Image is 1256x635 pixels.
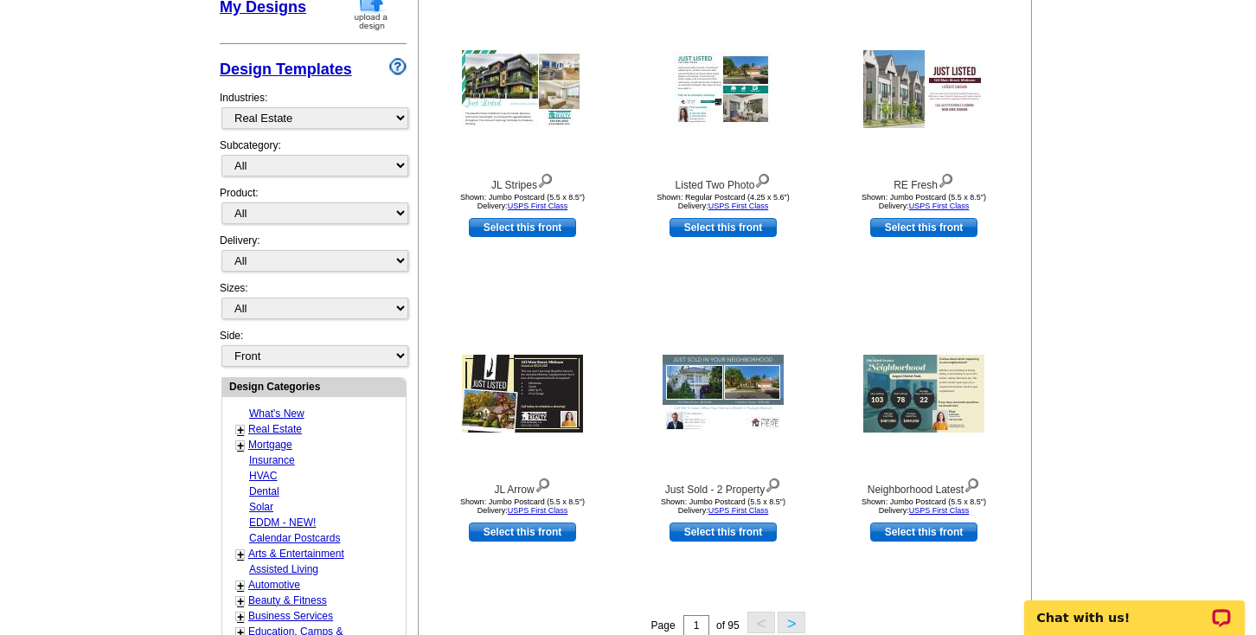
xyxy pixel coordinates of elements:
div: Product: [220,185,407,233]
div: Industries: [220,81,407,138]
button: < [747,612,775,633]
button: > [778,612,805,633]
div: Neighborhood Latest [829,474,1019,497]
a: USPS First Class [708,506,769,515]
img: Neighborhood Latest [863,355,984,433]
a: HVAC [249,470,277,482]
img: view design details [535,474,551,493]
a: Insurance [249,454,295,466]
a: + [237,610,244,624]
div: Shown: Jumbo Postcard (5.5 x 8.5") Delivery: [427,193,618,210]
a: Dental [249,485,279,497]
a: + [237,579,244,593]
iframe: LiveChat chat widget [1013,580,1256,635]
a: Business Services [248,610,333,622]
div: Design Categories [222,378,406,394]
div: RE Fresh [829,170,1019,193]
div: JL Stripes [427,170,618,193]
span: of 95 [716,619,740,632]
a: + [237,439,244,452]
img: Listed Two Photo [674,52,772,126]
a: Solar [249,501,273,513]
img: JL Stripes [462,50,583,128]
a: USPS First Class [909,506,970,515]
a: Arts & Entertainment [248,548,344,560]
a: USPS First Class [508,202,568,210]
span: Page [651,619,676,632]
img: JL Arrow [462,355,583,433]
a: + [237,594,244,608]
a: Mortgage [248,439,292,451]
a: Calendar Postcards [249,532,340,544]
a: Design Templates [220,61,352,78]
a: USPS First Class [508,506,568,515]
div: JL Arrow [427,474,618,497]
img: RE Fresh [863,50,984,128]
a: + [237,423,244,437]
div: Shown: Jumbo Postcard (5.5 x 8.5") Delivery: [829,193,1019,210]
a: + [237,548,244,561]
a: use this design [469,218,576,237]
img: view design details [754,170,771,189]
div: Listed Two Photo [628,170,818,193]
img: view design details [765,474,781,493]
a: use this design [870,523,977,542]
div: Shown: Regular Postcard (4.25 x 5.6") Delivery: [628,193,818,210]
a: Beauty & Fitness [248,594,327,606]
div: Shown: Jumbo Postcard (5.5 x 8.5") Delivery: [829,497,1019,515]
div: Side: [220,328,407,369]
div: Delivery: [220,233,407,280]
div: Shown: Jumbo Postcard (5.5 x 8.5") Delivery: [628,497,818,515]
a: EDDM - NEW! [249,516,316,529]
a: use this design [670,218,777,237]
img: view design details [537,170,554,189]
a: Real Estate [248,423,302,435]
a: USPS First Class [708,202,769,210]
img: Just Sold - 2 Property [663,355,784,433]
a: use this design [670,523,777,542]
a: Assisted Living [249,563,318,575]
div: Shown: Jumbo Postcard (5.5 x 8.5") Delivery: [427,497,618,515]
a: use this design [870,218,977,237]
a: use this design [469,523,576,542]
a: USPS First Class [909,202,970,210]
div: Subcategory: [220,138,407,185]
img: design-wizard-help-icon.png [389,58,407,75]
a: What's New [249,407,304,420]
div: Sizes: [220,280,407,328]
a: Automotive [248,579,300,591]
div: Just Sold - 2 Property [628,474,818,497]
img: view design details [964,474,980,493]
img: view design details [938,170,954,189]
